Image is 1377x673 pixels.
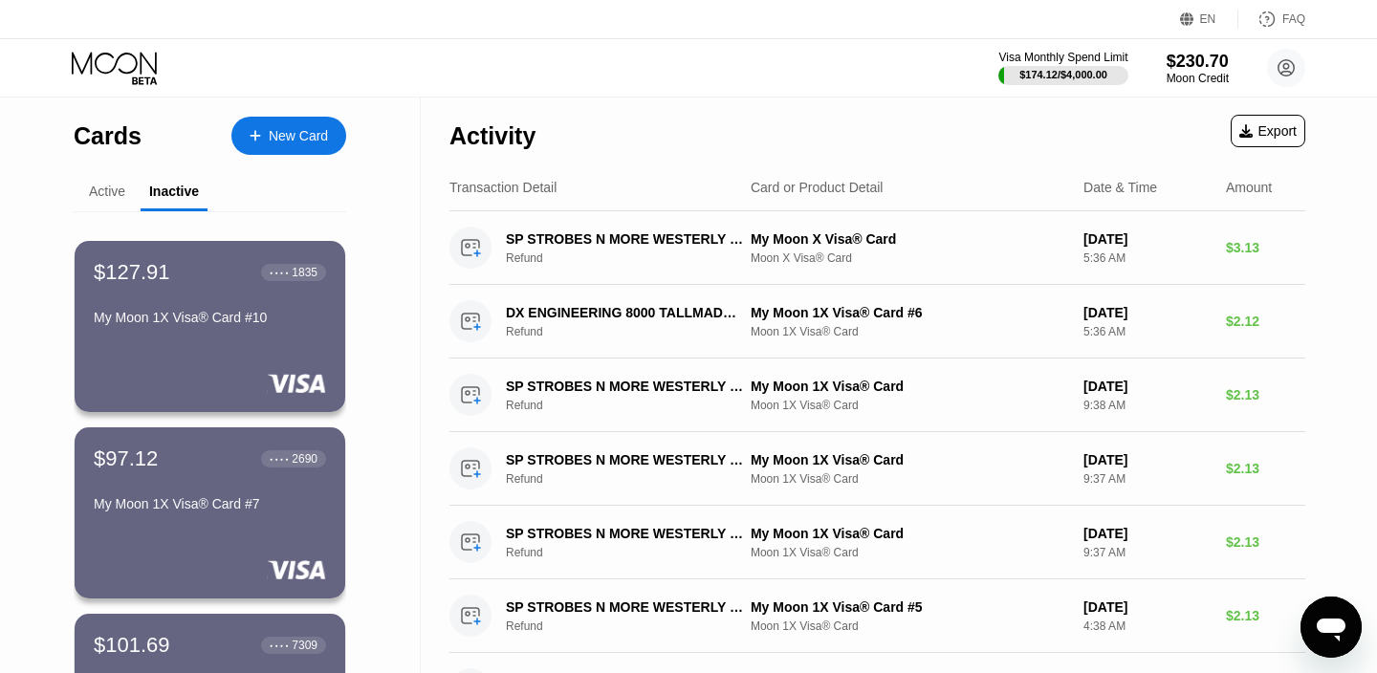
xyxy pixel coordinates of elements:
[1226,314,1305,329] div: $2.12
[1231,115,1305,147] div: Export
[292,639,317,652] div: 7309
[506,399,763,412] div: Refund
[751,379,1068,394] div: My Moon 1X Visa® Card
[1083,619,1211,633] div: 4:38 AM
[94,633,170,658] div: $101.69
[506,526,745,541] div: SP STROBES N MORE WESTERLY US
[94,446,158,471] div: $97.12
[751,325,1068,338] div: Moon 1X Visa® Card
[751,399,1068,412] div: Moon 1X Visa® Card
[1083,325,1211,338] div: 5:36 AM
[1083,526,1211,541] div: [DATE]
[1226,608,1305,623] div: $2.13
[270,270,289,275] div: ● ● ● ●
[1226,180,1272,195] div: Amount
[1083,599,1211,615] div: [DATE]
[270,642,289,648] div: ● ● ● ●
[89,184,125,199] div: Active
[1200,12,1216,26] div: EN
[1226,240,1305,255] div: $3.13
[94,260,170,285] div: $127.91
[506,251,763,265] div: Refund
[449,285,1305,358] div: DX ENGINEERING 8000 TALLMADGE USRefundMy Moon 1X Visa® Card #6Moon 1X Visa® Card[DATE]5:36 AM$2.12
[292,452,317,466] div: 2690
[1226,461,1305,476] div: $2.13
[1083,546,1211,559] div: 9:37 AM
[449,506,1305,579] div: SP STROBES N MORE WESTERLY USRefundMy Moon 1X Visa® CardMoon 1X Visa® Card[DATE]9:37 AM$2.13
[94,496,326,511] div: My Moon 1X Visa® Card #7
[1167,52,1229,72] div: $230.70
[74,122,142,150] div: Cards
[751,231,1068,247] div: My Moon X Visa® Card
[1226,387,1305,402] div: $2.13
[751,526,1068,541] div: My Moon 1X Visa® Card
[751,452,1068,467] div: My Moon 1X Visa® Card
[998,51,1127,64] div: Visa Monthly Spend Limit
[1167,72,1229,85] div: Moon Credit
[1083,452,1211,467] div: [DATE]
[1083,399,1211,412] div: 9:38 AM
[292,266,317,279] div: 1835
[1238,10,1305,29] div: FAQ
[1083,180,1157,195] div: Date & Time
[751,305,1068,320] div: My Moon 1X Visa® Card #6
[449,432,1305,506] div: SP STROBES N MORE WESTERLY USRefundMy Moon 1X Visa® CardMoon 1X Visa® Card[DATE]9:37 AM$2.13
[1083,231,1211,247] div: [DATE]
[1083,472,1211,486] div: 9:37 AM
[506,472,763,486] div: Refund
[506,325,763,338] div: Refund
[1226,534,1305,550] div: $2.13
[506,619,763,633] div: Refund
[149,184,199,199] div: Inactive
[751,546,1068,559] div: Moon 1X Visa® Card
[231,117,346,155] div: New Card
[1167,52,1229,85] div: $230.70Moon Credit
[751,251,1068,265] div: Moon X Visa® Card
[94,310,326,325] div: My Moon 1X Visa® Card #10
[1300,597,1362,658] iframe: Tombol untuk meluncurkan jendela pesan
[751,599,1068,615] div: My Moon 1X Visa® Card #5
[1083,379,1211,394] div: [DATE]
[449,122,535,150] div: Activity
[1282,12,1305,26] div: FAQ
[506,452,745,467] div: SP STROBES N MORE WESTERLY US
[1180,10,1238,29] div: EN
[1239,123,1297,139] div: Export
[751,180,884,195] div: Card or Product Detail
[751,472,1068,486] div: Moon 1X Visa® Card
[506,599,745,615] div: SP STROBES N MORE WESTERLY US
[506,379,745,394] div: SP STROBES N MORE WESTERLY US
[751,619,1068,633] div: Moon 1X Visa® Card
[506,546,763,559] div: Refund
[1083,305,1211,320] div: [DATE]
[449,358,1305,432] div: SP STROBES N MORE WESTERLY USRefundMy Moon 1X Visa® CardMoon 1X Visa® Card[DATE]9:38 AM$2.13
[449,180,557,195] div: Transaction Detail
[506,231,745,247] div: SP STROBES N MORE WESTERLY US
[449,579,1305,653] div: SP STROBES N MORE WESTERLY USRefundMy Moon 1X Visa® Card #5Moon 1X Visa® Card[DATE]4:38 AM$2.13
[449,211,1305,285] div: SP STROBES N MORE WESTERLY USRefundMy Moon X Visa® CardMoon X Visa® Card[DATE]5:36 AM$3.13
[1019,69,1107,80] div: $174.12 / $4,000.00
[270,456,289,462] div: ● ● ● ●
[75,427,345,598] div: $97.12● ● ● ●2690My Moon 1X Visa® Card #7
[506,305,745,320] div: DX ENGINEERING 8000 TALLMADGE US
[998,51,1127,85] div: Visa Monthly Spend Limit$174.12/$4,000.00
[75,241,345,412] div: $127.91● ● ● ●1835My Moon 1X Visa® Card #10
[269,128,328,144] div: New Card
[1083,251,1211,265] div: 5:36 AM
